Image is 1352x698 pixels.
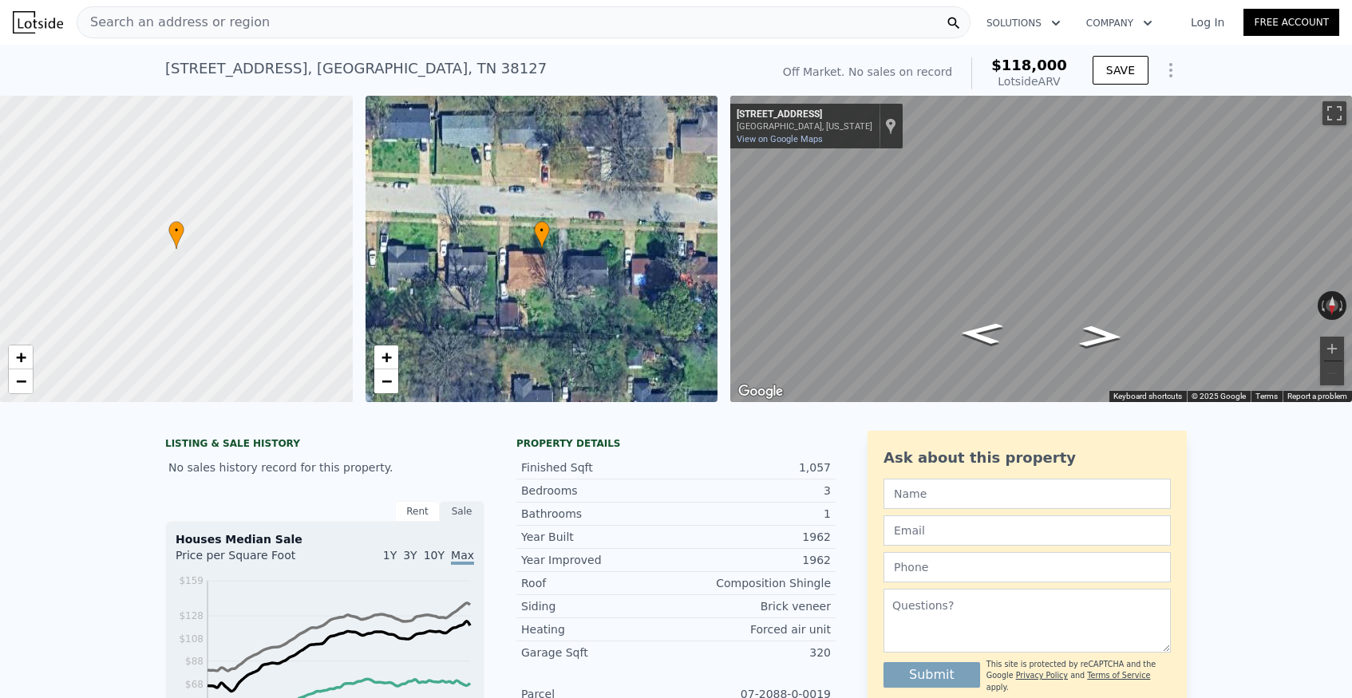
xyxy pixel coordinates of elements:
[1172,14,1243,30] a: Log In
[521,459,676,475] div: Finished Sqft
[676,552,831,568] div: 1962
[440,501,484,522] div: Sale
[521,506,676,522] div: Bathrooms
[176,531,474,547] div: Houses Median Sale
[521,483,676,499] div: Bedrooms
[676,483,831,499] div: 3
[1093,56,1148,85] button: SAVE
[176,547,325,573] div: Price per Square Foot
[1113,391,1182,402] button: Keyboard shortcuts
[974,9,1073,37] button: Solutions
[534,221,550,249] div: •
[165,453,484,482] div: No sales history record for this property.
[179,610,204,621] tspan: $128
[1338,291,1347,320] button: Rotate clockwise
[534,223,550,238] span: •
[521,552,676,568] div: Year Improved
[783,64,952,80] div: Off Market. No sales on record
[991,73,1067,89] div: Lotside ARV
[1326,291,1339,321] button: Reset the view
[884,552,1171,582] input: Phone
[395,501,440,522] div: Rent
[381,371,391,391] span: −
[521,529,676,545] div: Year Built
[884,515,1171,546] input: Email
[1322,101,1346,125] button: Toggle fullscreen view
[737,134,823,144] a: View on Google Maps
[676,598,831,614] div: Brick veneer
[403,549,417,562] span: 3Y
[1073,9,1165,37] button: Company
[16,347,26,367] span: +
[424,549,445,562] span: 10Y
[884,479,1171,509] input: Name
[165,57,547,80] div: [STREET_ADDRESS] , [GEOGRAPHIC_DATA] , TN 38127
[516,437,836,450] div: Property details
[884,662,980,688] button: Submit
[451,549,474,565] span: Max
[168,221,184,249] div: •
[13,11,63,34] img: Lotside
[1287,392,1347,400] a: Report a problem
[185,656,204,667] tspan: $88
[676,645,831,661] div: 320
[1087,671,1150,680] a: Terms of Service
[676,529,831,545] div: 1962
[1255,392,1278,400] a: Terms (opens in new tab)
[521,621,676,637] div: Heating
[179,633,204,645] tspan: $108
[383,549,397,562] span: 1Y
[1061,321,1141,353] path: Go West, Pueblo Ave
[991,57,1067,73] span: $118,000
[734,381,787,402] a: Open this area in Google Maps (opens a new window)
[676,459,831,475] div: 1,057
[9,345,33,369] a: Zoom in
[734,381,787,402] img: Google
[381,347,391,367] span: +
[737,121,872,132] div: [GEOGRAPHIC_DATA], [US_STATE]
[16,371,26,391] span: −
[942,317,1021,349] path: Go East, Pueblo Ave
[9,369,33,393] a: Zoom out
[1016,671,1068,680] a: Privacy Policy
[1243,9,1339,36] a: Free Account
[676,506,831,522] div: 1
[730,96,1352,402] div: Map
[676,575,831,591] div: Composition Shingle
[1320,361,1344,385] button: Zoom out
[1318,291,1326,320] button: Rotate counterclockwise
[730,96,1352,402] div: Street View
[676,621,831,637] div: Forced air unit
[986,659,1171,693] div: This site is protected by reCAPTCHA and the Google and apply.
[1192,392,1246,400] span: © 2025 Google
[165,437,484,453] div: LISTING & SALE HISTORY
[521,645,676,661] div: Garage Sqft
[1320,337,1344,361] button: Zoom in
[884,447,1171,469] div: Ask about this property
[885,117,896,135] a: Show location on map
[179,575,204,586] tspan: $159
[168,223,184,238] span: •
[1155,54,1187,86] button: Show Options
[185,679,204,690] tspan: $68
[521,598,676,614] div: Siding
[737,108,872,121] div: [STREET_ADDRESS]
[521,575,676,591] div: Roof
[374,345,398,369] a: Zoom in
[77,13,270,32] span: Search an address or region
[374,369,398,393] a: Zoom out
